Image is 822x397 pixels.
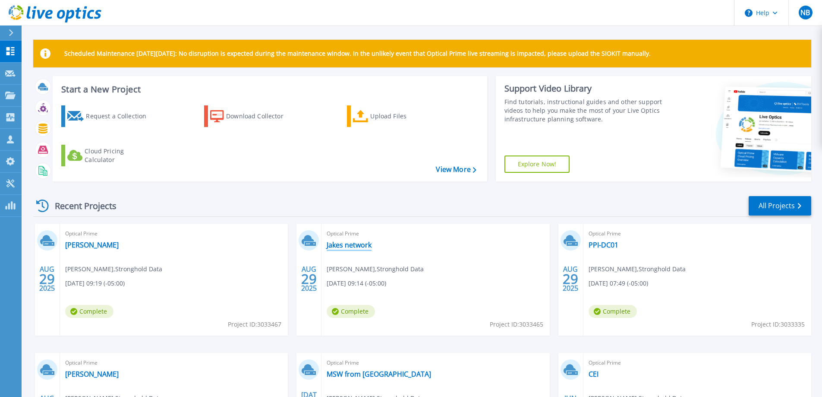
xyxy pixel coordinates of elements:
[64,50,651,57] p: Scheduled Maintenance [DATE][DATE]: No disruption is expected during the maintenance window. In t...
[436,165,476,174] a: View More
[61,85,476,94] h3: Start a New Project
[301,275,317,283] span: 29
[65,305,113,318] span: Complete
[504,98,665,124] div: Find tutorials, instructional guides and other support videos to help you make the most of your L...
[301,263,317,295] div: AUG 2025
[61,145,157,166] a: Cloud Pricing Calculator
[327,370,431,378] a: MSW from [GEOGRAPHIC_DATA]
[562,263,579,295] div: AUG 2025
[370,108,439,125] div: Upload Files
[85,147,154,164] div: Cloud Pricing Calculator
[327,279,386,288] span: [DATE] 09:14 (-05:00)
[504,83,665,94] div: Support Video Library
[39,275,55,283] span: 29
[226,108,295,125] div: Download Collector
[589,241,618,249] a: PPI-DC01
[589,370,598,378] a: CEI
[589,229,806,238] span: Optical Prime
[327,264,424,274] span: [PERSON_NAME] , Stronghold Data
[33,195,128,216] div: Recent Projects
[490,320,543,329] span: Project ID: 3033465
[65,279,125,288] span: [DATE] 09:19 (-05:00)
[39,263,55,295] div: AUG 2025
[327,229,544,238] span: Optical Prime
[504,156,570,173] a: Explore Now!
[589,264,686,274] span: [PERSON_NAME] , Stronghold Data
[327,305,375,318] span: Complete
[589,358,806,368] span: Optical Prime
[589,279,648,288] span: [DATE] 07:49 (-05:00)
[65,264,162,274] span: [PERSON_NAME] , Stronghold Data
[86,108,155,125] div: Request a Collection
[589,305,637,318] span: Complete
[65,358,283,368] span: Optical Prime
[65,229,283,238] span: Optical Prime
[228,320,281,329] span: Project ID: 3033467
[327,241,372,249] a: Jakes network
[65,370,119,378] a: [PERSON_NAME]
[204,105,300,127] a: Download Collector
[800,9,810,16] span: NB
[749,196,811,216] a: All Projects
[65,241,119,249] a: [PERSON_NAME]
[751,320,805,329] span: Project ID: 3033335
[347,105,443,127] a: Upload Files
[563,275,578,283] span: 29
[61,105,157,127] a: Request a Collection
[327,358,544,368] span: Optical Prime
